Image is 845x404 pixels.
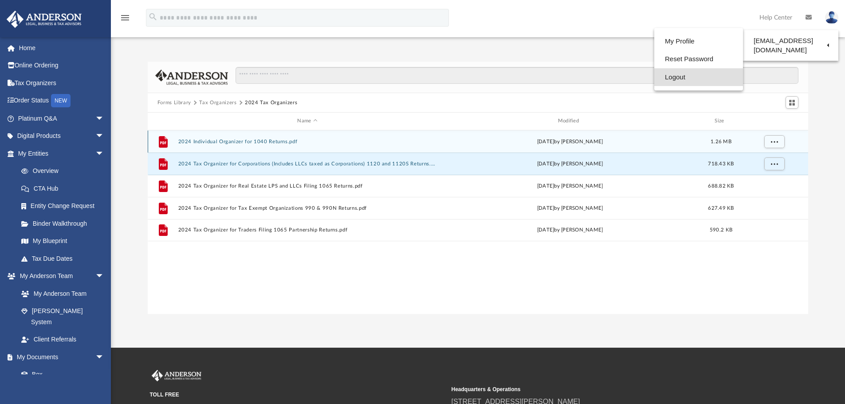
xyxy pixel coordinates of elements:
[6,145,118,162] a: My Entitiesarrow_drop_down
[178,139,436,145] button: 2024 Individual Organizer for 1040 Returns.pdf
[654,68,743,86] a: Logout
[12,250,118,267] a: Tax Due Dates
[95,267,113,286] span: arrow_drop_down
[711,139,731,144] span: 1.26 MB
[245,99,297,107] button: 2024 Tax Organizers
[6,348,113,366] a: My Documentsarrow_drop_down
[708,205,734,210] span: 627.49 KB
[120,12,130,23] i: menu
[157,99,191,107] button: Forms Library
[452,385,747,393] small: Headquarters & Operations
[12,197,118,215] a: Entity Change Request
[440,117,700,125] div: Modified
[786,96,799,109] button: Switch to Grid View
[150,370,203,381] img: Anderson Advisors Platinum Portal
[440,204,699,212] div: [DATE] by [PERSON_NAME]
[6,57,118,75] a: Online Ordering
[708,183,734,188] span: 688.82 KB
[12,285,109,302] a: My Anderson Team
[178,161,436,167] button: 2024 Tax Organizer for Corporations (Includes LLCs taxed as Corporations) 1120 and 1120S Returns.pdf
[95,145,113,163] span: arrow_drop_down
[12,366,109,384] a: Box
[6,127,118,145] a: Digital Productsarrow_drop_down
[6,74,118,92] a: Tax Organizers
[6,267,113,285] a: My Anderson Teamarrow_drop_down
[12,232,113,250] a: My Blueprint
[51,94,71,107] div: NEW
[710,227,732,232] span: 590.2 KB
[825,11,838,24] img: User Pic
[12,331,113,349] a: Client Referrals
[764,135,784,148] button: More options
[148,12,158,22] i: search
[4,11,84,28] img: Anderson Advisors Platinum Portal
[708,161,734,166] span: 718.43 KB
[120,17,130,23] a: menu
[6,92,118,110] a: Order StatusNEW
[95,127,113,145] span: arrow_drop_down
[654,50,743,68] a: Reset Password
[764,157,784,170] button: More options
[703,117,739,125] div: Size
[12,302,113,331] a: [PERSON_NAME] System
[12,180,118,197] a: CTA Hub
[12,162,118,180] a: Overview
[150,391,445,399] small: TOLL FREE
[178,227,436,233] button: 2024 Tax Organizer for Traders Filing 1065 Partnership Returns.pdf
[178,183,436,189] button: 2024 Tax Organizer for Real Estate LPS and LLCs Filing 1065 Returns.pdf
[177,117,436,125] div: Name
[95,348,113,366] span: arrow_drop_down
[6,110,118,127] a: Platinum Q&Aarrow_drop_down
[743,117,805,125] div: id
[440,137,699,145] div: [DATE] by [PERSON_NAME]
[12,215,118,232] a: Binder Walkthrough
[6,39,118,57] a: Home
[743,32,838,59] a: [EMAIL_ADDRESS][DOMAIN_NAME]
[440,182,699,190] div: [DATE] by [PERSON_NAME]
[178,205,436,211] button: 2024 Tax Organizer for Tax Exempt Organizations 990 & 990N Returns.pdf
[440,160,699,168] div: [DATE] by [PERSON_NAME]
[440,226,699,234] div: [DATE] by [PERSON_NAME]
[654,32,743,51] a: My Profile
[95,110,113,128] span: arrow_drop_down
[152,117,174,125] div: id
[199,99,236,107] button: Tax Organizers
[236,67,798,84] input: Search files and folders
[148,130,809,314] div: grid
